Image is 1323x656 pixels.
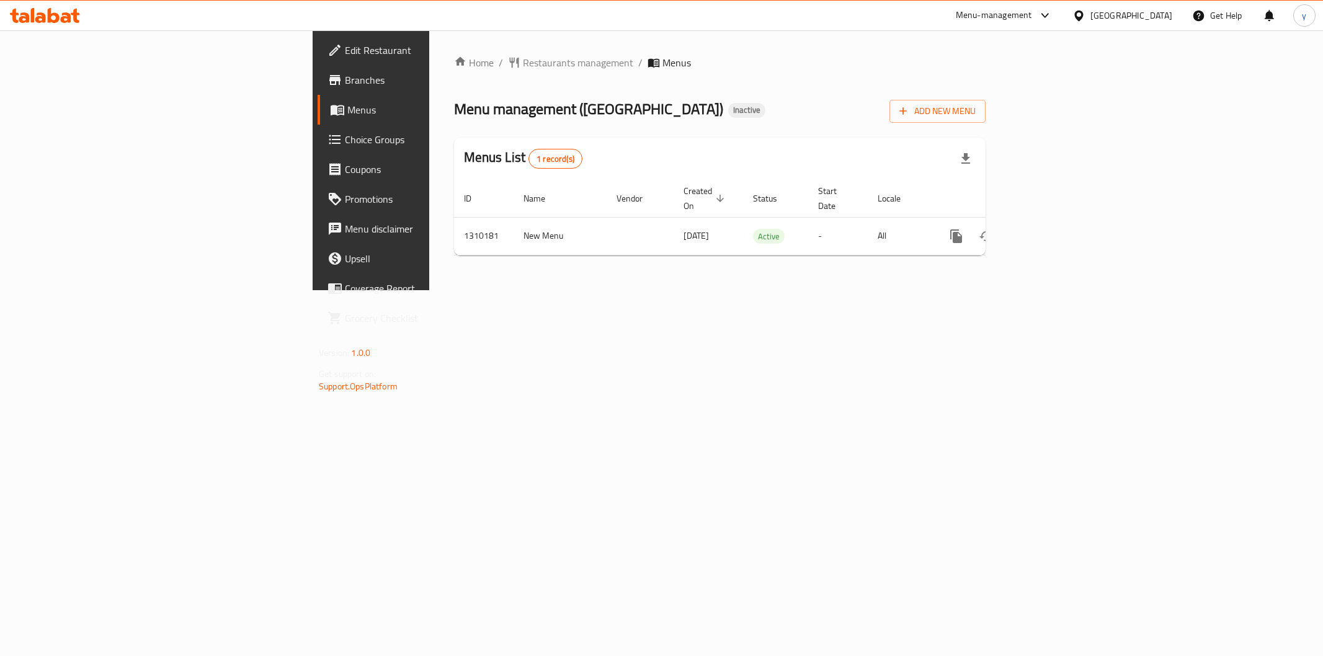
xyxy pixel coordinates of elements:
div: Menu-management [956,8,1032,23]
span: Status [753,191,793,206]
span: Vendor [617,191,659,206]
span: Inactive [728,105,765,115]
span: Active [753,229,785,244]
span: Restaurants management [523,55,633,70]
a: Choice Groups [318,125,533,154]
a: Coverage Report [318,273,533,303]
div: Active [753,229,785,244]
span: Start Date [818,184,853,213]
div: Inactive [728,103,765,118]
span: Promotions [345,192,523,206]
span: Choice Groups [345,132,523,147]
button: Add New Menu [889,100,986,123]
a: Coupons [318,154,533,184]
span: y [1302,9,1306,22]
span: Menu disclaimer [345,221,523,236]
span: [DATE] [684,228,709,244]
a: Menu disclaimer [318,214,533,244]
div: Export file [951,144,981,174]
span: Name [523,191,561,206]
span: Upsell [345,251,523,266]
span: Version: [319,345,349,361]
a: Restaurants management [508,55,633,70]
a: Menus [318,95,533,125]
li: / [638,55,643,70]
span: Grocery Checklist [345,311,523,326]
td: New Menu [514,217,607,255]
div: Total records count [528,149,582,169]
td: - [808,217,868,255]
span: Branches [345,73,523,87]
span: Menu management ( [GEOGRAPHIC_DATA] ) [454,95,723,123]
a: Grocery Checklist [318,303,533,333]
span: Edit Restaurant [345,43,523,58]
span: 1.0.0 [351,345,370,361]
button: Change Status [971,221,1001,251]
h2: Menus List [464,148,582,169]
span: Get support on: [319,366,376,382]
a: Edit Restaurant [318,35,533,65]
span: Menus [662,55,691,70]
span: Add New Menu [899,104,976,119]
span: Created On [684,184,728,213]
span: Coverage Report [345,281,523,296]
button: more [942,221,971,251]
td: All [868,217,932,255]
span: Menus [347,102,523,117]
a: Branches [318,65,533,95]
span: ID [464,191,488,206]
div: [GEOGRAPHIC_DATA] [1090,9,1172,22]
span: 1 record(s) [529,153,582,165]
span: Coupons [345,162,523,177]
table: enhanced table [454,180,1071,255]
span: Locale [878,191,917,206]
nav: breadcrumb [454,55,986,70]
a: Promotions [318,184,533,214]
a: Upsell [318,244,533,273]
a: Support.OpsPlatform [319,378,398,394]
th: Actions [932,180,1071,218]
